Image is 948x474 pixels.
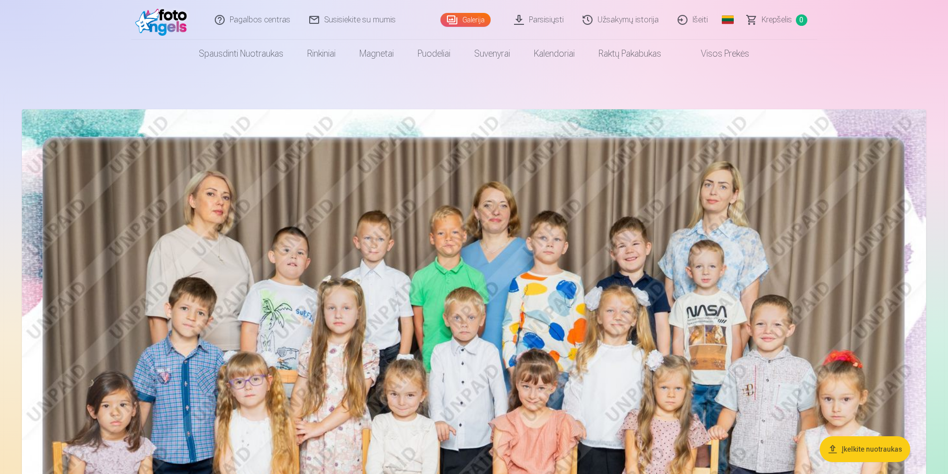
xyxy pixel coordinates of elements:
[820,436,910,462] button: Įkelkite nuotraukas
[762,14,792,26] span: Krepšelis
[587,40,673,68] a: Raktų pakabukas
[673,40,761,68] a: Visos prekės
[522,40,587,68] a: Kalendoriai
[295,40,347,68] a: Rinkiniai
[796,14,807,26] span: 0
[440,13,491,27] a: Galerija
[462,40,522,68] a: Suvenyrai
[347,40,406,68] a: Magnetai
[187,40,295,68] a: Spausdinti nuotraukas
[406,40,462,68] a: Puodeliai
[135,4,192,36] img: /fa2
